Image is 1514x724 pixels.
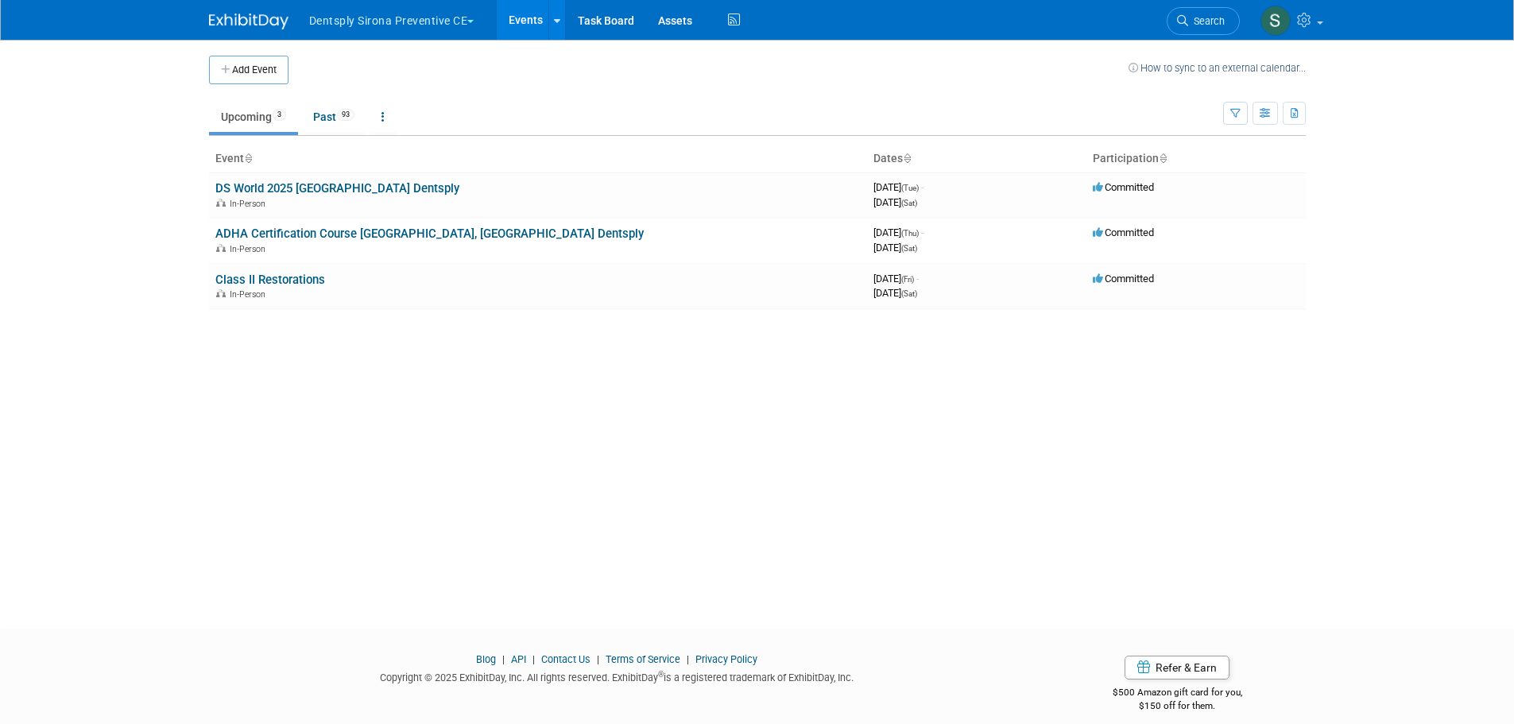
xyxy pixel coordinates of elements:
[1086,145,1306,172] th: Participation
[903,152,911,165] a: Sort by Start Date
[209,667,1026,685] div: Copyright © 2025 ExhibitDay, Inc. All rights reserved. ExhibitDay is a registered trademark of Ex...
[215,226,644,241] a: ADHA Certification Course [GEOGRAPHIC_DATA], [GEOGRAPHIC_DATA] Dentsply
[1093,273,1154,285] span: Committed
[658,670,664,679] sup: ®
[1260,6,1291,36] img: Samantha Meyers
[301,102,366,132] a: Past93
[873,181,924,193] span: [DATE]
[209,102,298,132] a: Upcoming3
[873,273,919,285] span: [DATE]
[244,152,252,165] a: Sort by Event Name
[273,109,286,121] span: 3
[873,287,917,299] span: [DATE]
[921,181,924,193] span: -
[901,199,917,207] span: (Sat)
[593,653,603,665] span: |
[901,275,914,284] span: (Fri)
[1159,152,1167,165] a: Sort by Participation Type
[901,289,917,298] span: (Sat)
[901,184,919,192] span: (Tue)
[216,199,226,207] img: In-Person Event
[337,109,354,121] span: 93
[209,145,867,172] th: Event
[921,226,924,238] span: -
[230,289,270,300] span: In-Person
[216,244,226,252] img: In-Person Event
[498,653,509,665] span: |
[606,653,680,665] a: Terms of Service
[1188,15,1225,27] span: Search
[873,226,924,238] span: [DATE]
[215,273,325,287] a: Class II Restorations
[901,244,917,253] span: (Sat)
[901,229,919,238] span: (Thu)
[216,289,226,297] img: In-Person Event
[511,653,526,665] a: API
[873,196,917,208] span: [DATE]
[1049,676,1306,712] div: $500 Amazon gift card for you,
[230,199,270,209] span: In-Person
[529,653,539,665] span: |
[541,653,590,665] a: Contact Us
[209,56,288,84] button: Add Event
[695,653,757,665] a: Privacy Policy
[209,14,288,29] img: ExhibitDay
[1093,226,1154,238] span: Committed
[1125,656,1229,679] a: Refer & Earn
[683,653,693,665] span: |
[1093,181,1154,193] span: Committed
[230,244,270,254] span: In-Person
[1129,62,1306,74] a: How to sync to an external calendar...
[476,653,496,665] a: Blog
[916,273,919,285] span: -
[215,181,459,196] a: DS World 2025 [GEOGRAPHIC_DATA] Dentsply
[873,242,917,254] span: [DATE]
[1049,699,1306,713] div: $150 off for them.
[1167,7,1240,35] a: Search
[867,145,1086,172] th: Dates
